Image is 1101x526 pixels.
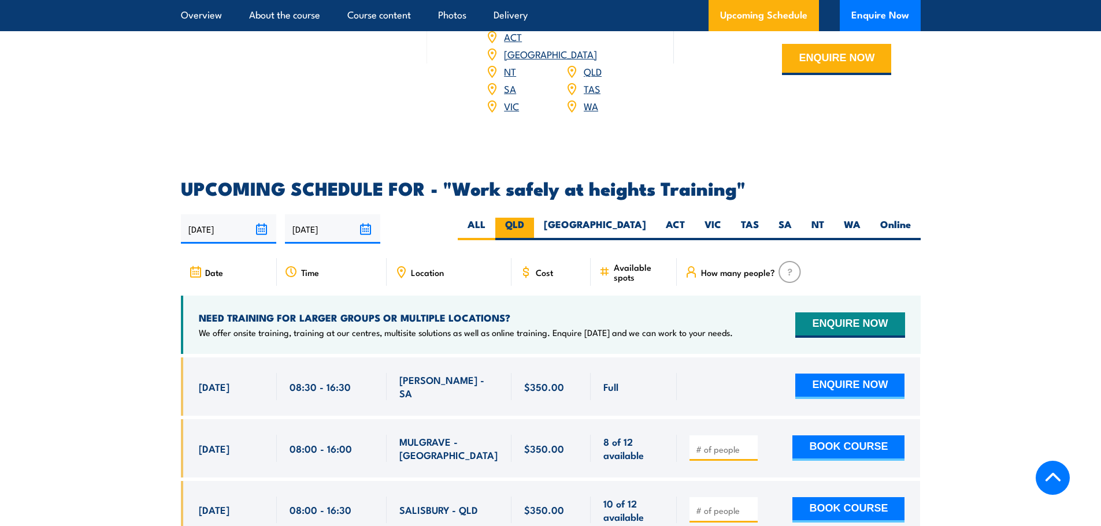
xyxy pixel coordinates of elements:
[802,218,834,240] label: NT
[290,442,352,455] span: 08:00 - 16:00
[199,327,733,338] p: We offer onsite training, training at our centres, multisite solutions as well as online training...
[584,99,598,113] a: WA
[870,218,921,240] label: Online
[795,374,904,399] button: ENQUIRE NOW
[199,503,229,516] span: [DATE]
[701,267,775,277] span: How many people?
[411,267,444,277] span: Location
[458,218,495,240] label: ALL
[603,435,664,462] span: 8 of 12 available
[534,218,656,240] label: [GEOGRAPHIC_DATA]
[181,214,276,244] input: From date
[199,442,229,455] span: [DATE]
[290,503,351,516] span: 08:00 - 16:30
[614,262,669,282] span: Available spots
[603,380,618,393] span: Full
[399,373,499,400] span: [PERSON_NAME] - SA
[795,312,904,338] button: ENQUIRE NOW
[536,267,553,277] span: Cost
[399,503,478,516] span: SALISBURY - QLD
[792,435,904,461] button: BOOK COURSE
[301,267,319,277] span: Time
[504,29,522,43] a: ACT
[603,497,664,524] span: 10 of 12 available
[495,218,534,240] label: QLD
[584,64,602,78] a: QLD
[834,218,870,240] label: WA
[696,443,754,455] input: # of people
[524,442,564,455] span: $350.00
[504,64,516,78] a: NT
[504,99,519,113] a: VIC
[524,503,564,516] span: $350.00
[782,44,891,75] button: ENQUIRE NOW
[199,311,733,324] h4: NEED TRAINING FOR LARGER GROUPS OR MULTIPLE LOCATIONS?
[181,180,921,196] h2: UPCOMING SCHEDULE FOR - "Work safely at heights Training"
[285,214,380,244] input: To date
[656,218,695,240] label: ACT
[504,81,516,95] a: SA
[696,505,754,516] input: # of people
[504,47,597,61] a: [GEOGRAPHIC_DATA]
[584,81,600,95] a: TAS
[695,218,731,240] label: VIC
[524,380,564,393] span: $350.00
[290,380,351,393] span: 08:30 - 16:30
[399,435,499,462] span: MULGRAVE - [GEOGRAPHIC_DATA]
[769,218,802,240] label: SA
[792,497,904,523] button: BOOK COURSE
[731,218,769,240] label: TAS
[199,380,229,393] span: [DATE]
[205,267,223,277] span: Date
